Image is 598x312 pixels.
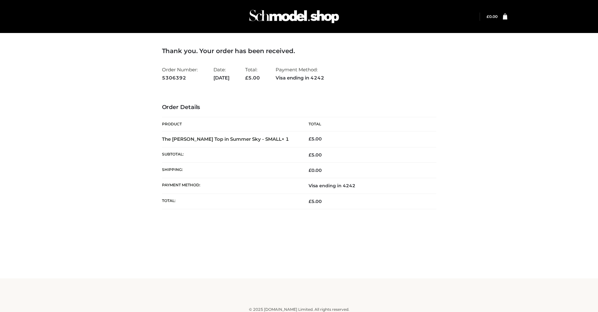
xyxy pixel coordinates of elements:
[245,64,260,83] li: Total:
[487,14,498,19] a: £0.00
[309,152,322,158] span: 5.00
[309,136,311,142] span: £
[162,194,299,209] th: Total:
[213,74,229,82] strong: [DATE]
[162,163,299,178] th: Shipping:
[487,14,498,19] bdi: 0.00
[245,75,248,81] span: £
[162,147,299,162] th: Subtotal:
[247,4,341,29] img: Schmodel Admin 964
[309,152,311,158] span: £
[299,117,436,131] th: Total
[162,136,289,142] strong: The [PERSON_NAME] Top in Summer Sky - SMALL
[162,74,198,82] strong: 5306392
[162,47,436,55] h3: Thank you. Your order has been received.
[309,199,311,204] span: £
[162,117,299,131] th: Product
[162,104,436,111] h3: Order Details
[487,14,489,19] span: £
[309,199,322,204] span: 5.00
[162,178,299,194] th: Payment method:
[309,167,322,173] bdi: 0.00
[276,74,324,82] strong: Visa ending in 4242
[309,167,311,173] span: £
[162,64,198,83] li: Order Number:
[245,75,260,81] span: 5.00
[282,136,289,142] strong: × 1
[213,64,229,83] li: Date:
[299,178,436,194] td: Visa ending in 4242
[276,64,324,83] li: Payment Method:
[309,136,322,142] bdi: 5.00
